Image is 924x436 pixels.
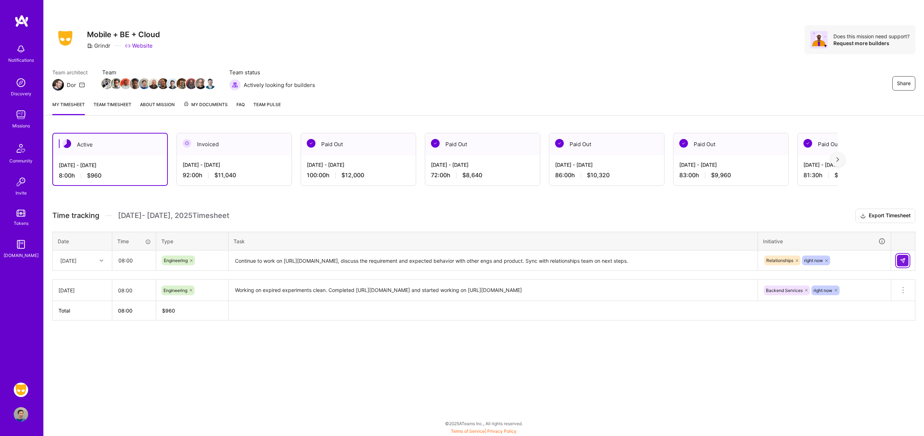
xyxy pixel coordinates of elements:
div: Tokens [14,219,29,227]
span: [DATE] - [DATE] , 2025 Timesheet [118,211,229,220]
div: 8:00 h [59,172,161,179]
img: Paid Out [431,139,440,148]
span: Actively looking for builders [244,81,315,89]
span: Team status [229,69,315,76]
img: Community [12,140,30,157]
div: Dor [67,81,76,89]
div: [DATE] [58,287,106,294]
a: Team Member Avatar [140,78,149,90]
div: Invoiced [177,133,292,155]
div: [DOMAIN_NAME] [4,252,39,259]
img: logo [14,14,29,27]
div: Paid Out [798,133,912,155]
span: $11,040 [214,171,236,179]
img: guide book [14,237,28,252]
a: Team Member Avatar [130,78,140,90]
img: Team Member Avatar [167,78,178,89]
div: [DATE] - [DATE] [59,161,161,169]
i: icon CompanyGray [87,43,93,49]
button: Export Timesheet [855,209,915,223]
th: Total [53,301,112,321]
span: Relationships [766,258,793,263]
a: Team Member Avatar [102,78,112,90]
img: Team Member Avatar [120,78,131,89]
img: Active [62,139,71,148]
img: Team Member Avatar [111,78,122,89]
a: FAQ [236,101,245,115]
textarea: Working on expired experiments clean. Completed [URL][DOMAIN_NAME] and started working on [URL][D... [229,280,757,300]
div: null [897,255,909,266]
span: $10,320 [587,171,610,179]
img: Invite [14,175,28,189]
button: Share [892,76,915,91]
a: Privacy Policy [487,428,517,434]
div: [DATE] - [DATE] [307,161,410,169]
img: Team Member Avatar [195,78,206,89]
div: Request more builders [833,40,910,47]
img: Team Architect [52,79,64,91]
img: Team Member Avatar [130,78,140,89]
img: Team Member Avatar [148,78,159,89]
a: Grindr: Mobile + BE + Cloud [12,383,30,397]
div: Initiative [763,237,886,245]
img: Team Member Avatar [158,78,169,89]
input: HH:MM [112,281,156,300]
div: [DATE] - [DATE] [183,161,286,169]
div: [DATE] - [DATE] [555,161,658,169]
img: Paid Out [307,139,315,148]
div: Grindr [87,42,110,49]
div: Notifications [8,56,34,64]
textarea: Continue to work on [URL][DOMAIN_NAME], discuss the requirement and expected behavior with other ... [229,251,757,270]
a: Team Pulse [253,101,281,115]
img: Paid Out [803,139,812,148]
div: Community [9,157,32,165]
div: 72:00 h [431,171,534,179]
div: 83:00 h [679,171,783,179]
a: Website [125,42,153,49]
img: Paid Out [679,139,688,148]
span: | [451,428,517,434]
img: Avatar [810,31,828,48]
div: [DATE] [60,257,77,264]
th: 08:00 [112,301,156,321]
img: Company Logo [52,29,78,48]
div: Paid Out [549,133,664,155]
img: Team Member Avatar [205,78,215,89]
img: Team Member Avatar [176,78,187,89]
img: discovery [14,75,28,90]
img: Team Member Avatar [186,78,197,89]
span: $960 [87,172,101,179]
span: Time tracking [52,211,99,220]
span: Engineering [164,258,188,263]
a: Team Member Avatar [196,78,205,90]
i: icon Mail [79,82,85,88]
a: Team Member Avatar [121,78,130,90]
div: Does this mission need support? [833,33,910,40]
i: icon Download [860,212,866,220]
img: Paid Out [555,139,564,148]
a: My timesheet [52,101,85,115]
div: Paid Out [425,133,540,155]
div: Paid Out [674,133,788,155]
div: [DATE] - [DATE] [803,161,907,169]
img: User Avatar [14,407,28,422]
span: My Documents [183,101,228,109]
a: Terms of Service [451,428,485,434]
a: Team Member Avatar [149,78,158,90]
a: Team Member Avatar [177,78,187,90]
span: right now [804,258,823,263]
span: Share [897,80,911,87]
div: 92:00 h [183,171,286,179]
span: right now [814,288,832,293]
img: Invoiced [183,139,191,148]
th: Type [156,232,228,250]
div: [DATE] - [DATE] [679,161,783,169]
a: Team Member Avatar [187,78,196,90]
div: Paid Out [301,133,416,155]
a: Team Member Avatar [112,78,121,90]
div: 86:00 h [555,171,658,179]
a: Team Member Avatar [158,78,168,90]
div: Discovery [11,90,31,97]
div: [DATE] - [DATE] [431,161,534,169]
span: Team Pulse [253,102,281,107]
